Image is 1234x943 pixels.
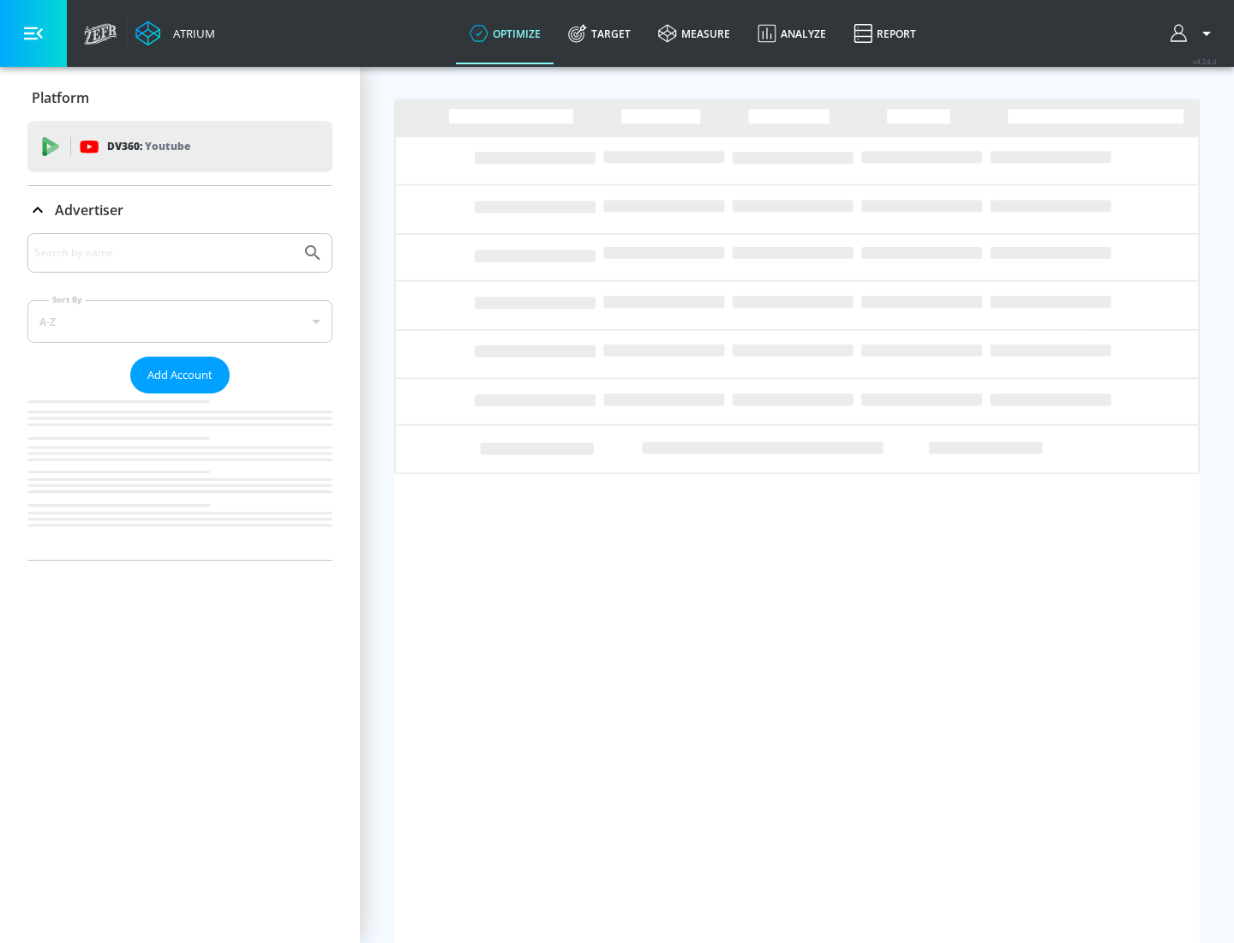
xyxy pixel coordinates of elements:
a: Report [840,3,930,64]
a: optimize [456,3,554,64]
span: v 4.24.0 [1193,57,1217,66]
a: Analyze [744,3,840,64]
div: Advertiser [27,233,332,560]
input: Search by name [34,242,294,264]
span: Add Account [147,365,213,385]
p: Platform [32,88,89,107]
p: DV360: [107,137,190,156]
div: Atrium [166,26,215,41]
p: Advertiser [55,201,123,219]
div: DV360: Youtube [27,121,332,172]
p: Youtube [145,137,190,155]
div: Advertiser [27,186,332,234]
a: measure [644,3,744,64]
a: Target [554,3,644,64]
a: Atrium [135,21,215,46]
nav: list of Advertiser [27,393,332,560]
div: Platform [27,74,332,122]
button: Add Account [130,357,230,393]
div: A-Z [27,300,332,343]
label: Sort By [49,294,86,305]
